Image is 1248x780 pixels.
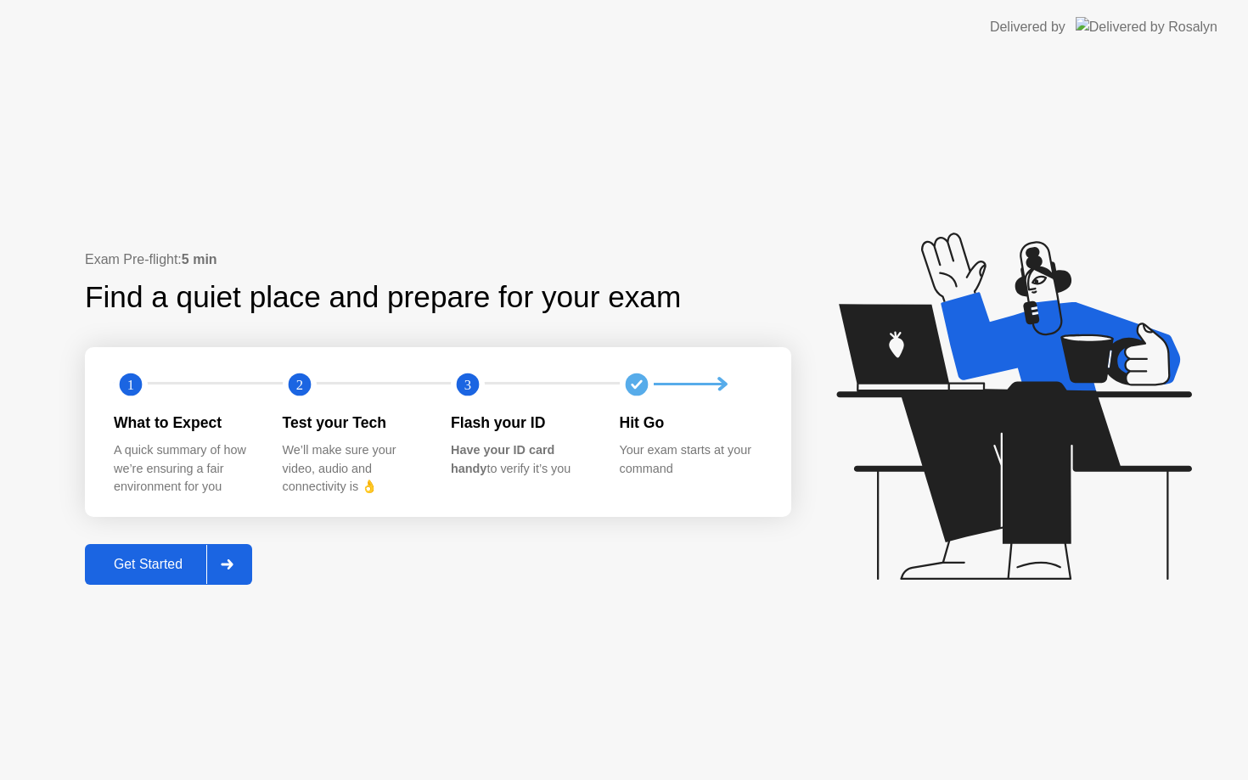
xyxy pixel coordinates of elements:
[85,250,791,270] div: Exam Pre-flight:
[1076,17,1217,36] img: Delivered by Rosalyn
[90,557,206,572] div: Get Started
[85,544,252,585] button: Get Started
[620,412,762,434] div: Hit Go
[127,376,134,392] text: 1
[182,252,217,267] b: 5 min
[620,441,762,478] div: Your exam starts at your command
[114,441,256,497] div: A quick summary of how we’re ensuring a fair environment for you
[85,275,683,320] div: Find a quiet place and prepare for your exam
[295,376,302,392] text: 2
[114,412,256,434] div: What to Expect
[464,376,471,392] text: 3
[451,412,593,434] div: Flash your ID
[283,412,424,434] div: Test your Tech
[990,17,1065,37] div: Delivered by
[451,441,593,478] div: to verify it’s you
[283,441,424,497] div: We’ll make sure your video, audio and connectivity is 👌
[451,443,554,475] b: Have your ID card handy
